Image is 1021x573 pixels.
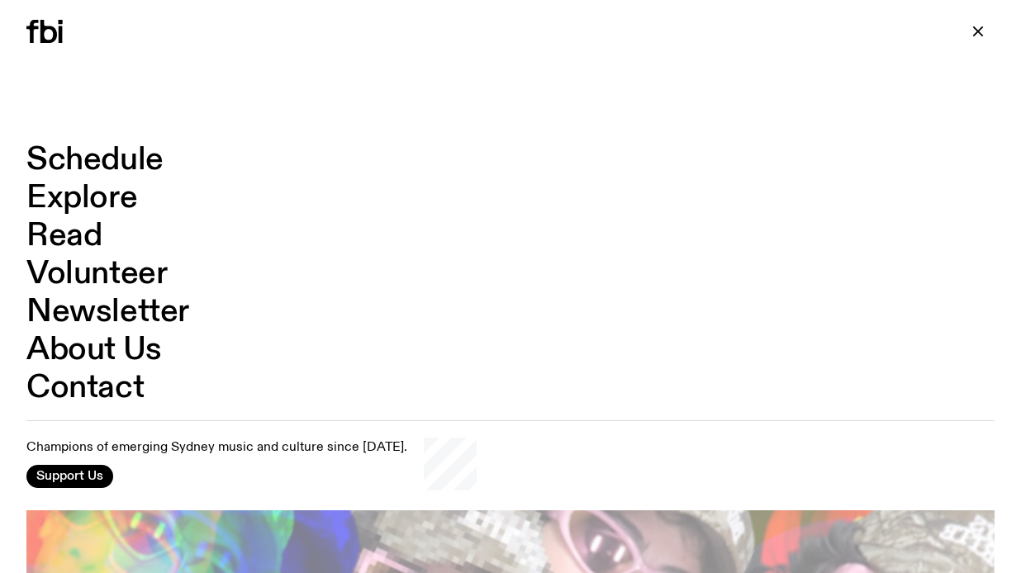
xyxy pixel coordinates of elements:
a: Read [26,220,102,252]
a: Contact [26,372,144,404]
a: Newsletter [26,296,189,328]
a: About Us [26,334,162,366]
a: Explore [26,182,137,214]
p: Champions of emerging Sydney music and culture since [DATE]. [26,440,407,456]
a: Schedule [26,144,164,176]
a: Volunteer [26,258,167,290]
button: Support Us [26,465,113,488]
span: Support Us [36,469,103,484]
